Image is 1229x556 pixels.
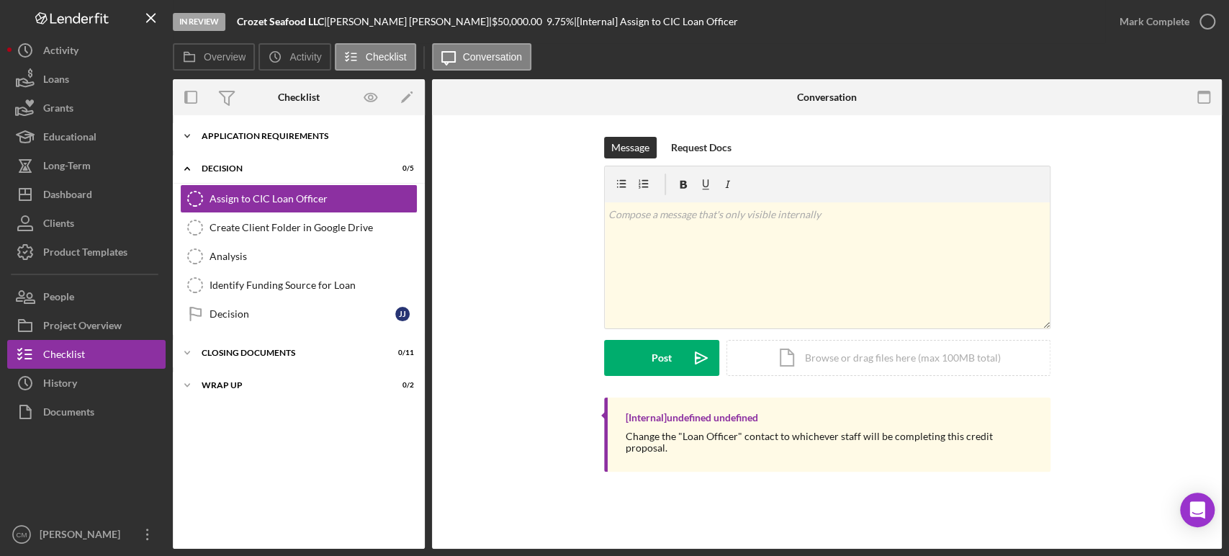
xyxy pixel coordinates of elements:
[43,65,69,97] div: Loans
[43,209,74,241] div: Clients
[626,412,758,423] div: [Internal] undefined undefined
[1180,493,1215,527] div: Open Intercom Messenger
[7,36,166,65] button: Activity
[202,132,407,140] div: Application Requirements
[180,271,418,300] a: Identify Funding Source for Loan
[237,15,324,27] b: Crozet Seafood LLC
[202,164,378,173] div: Decision
[395,307,410,321] div: J J
[664,137,739,158] button: Request Docs
[258,43,330,71] button: Activity
[43,282,74,315] div: People
[43,122,96,155] div: Educational
[671,137,731,158] div: Request Docs
[626,431,1036,454] div: Change the "Loan Officer" contact to whichever staff will be completing this credit proposal.
[204,51,246,63] label: Overview
[237,16,327,27] div: |
[180,184,418,213] a: Assign to CIC Loan Officer
[278,91,320,103] div: Checklist
[43,398,94,430] div: Documents
[43,36,78,68] div: Activity
[432,43,532,71] button: Conversation
[335,43,416,71] button: Checklist
[43,311,122,344] div: Project Overview
[289,51,321,63] label: Activity
[7,65,166,94] button: Loans
[7,94,166,122] button: Grants
[7,238,166,266] button: Product Templates
[43,94,73,126] div: Grants
[574,16,738,27] div: | [Internal] Assign to CIC Loan Officer
[7,369,166,398] button: History
[797,91,857,103] div: Conversation
[492,16,546,27] div: $50,000.00
[7,398,166,426] button: Documents
[7,151,166,180] button: Long-Term
[7,282,166,311] button: People
[327,16,492,27] div: [PERSON_NAME] [PERSON_NAME] |
[210,251,417,262] div: Analysis
[7,122,166,151] button: Educational
[210,222,417,233] div: Create Client Folder in Google Drive
[388,381,414,390] div: 0 / 2
[210,279,417,291] div: Identify Funding Source for Loan
[43,238,127,270] div: Product Templates
[604,137,657,158] button: Message
[43,369,77,401] div: History
[388,349,414,357] div: 0 / 11
[1105,7,1222,36] button: Mark Complete
[7,311,166,340] button: Project Overview
[180,242,418,271] a: Analysis
[202,349,378,357] div: Closing Documents
[7,209,166,238] button: Clients
[210,193,417,205] div: Assign to CIC Loan Officer
[173,13,225,31] div: In Review
[604,340,719,376] button: Post
[173,43,255,71] button: Overview
[1120,7,1189,36] div: Mark Complete
[180,300,418,328] a: DecisionJJ
[43,340,85,372] div: Checklist
[43,180,92,212] div: Dashboard
[652,340,672,376] div: Post
[202,381,378,390] div: Wrap UP
[546,16,574,27] div: 9.75 %
[366,51,407,63] label: Checklist
[17,531,27,539] text: CM
[180,213,418,242] a: Create Client Folder in Google Drive
[210,308,395,320] div: Decision
[7,180,166,209] button: Dashboard
[43,151,91,184] div: Long-Term
[388,164,414,173] div: 0 / 5
[7,340,166,369] button: Checklist
[7,520,166,549] button: CM[PERSON_NAME]
[611,137,649,158] div: Message
[463,51,523,63] label: Conversation
[36,520,130,552] div: [PERSON_NAME]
